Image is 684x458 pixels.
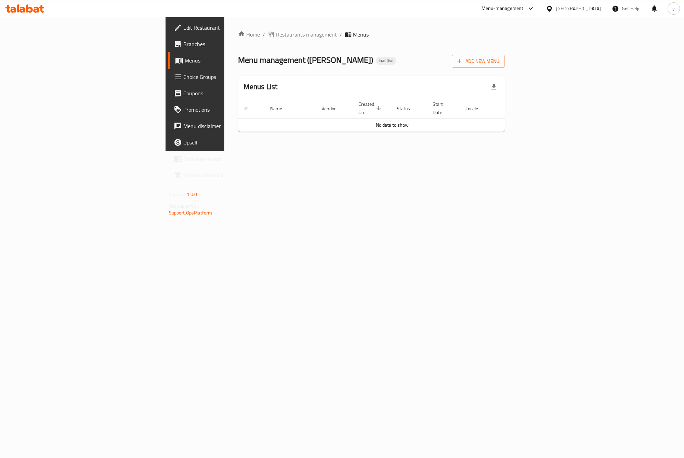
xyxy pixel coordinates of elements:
span: Restaurants management [276,30,337,39]
a: Coupons [168,85,280,101]
button: Add New Menu [452,55,505,68]
span: Add New Menu [457,57,499,66]
span: Grocery Checklist [183,171,274,179]
li: / [340,30,342,39]
span: No data to show [376,121,409,129]
a: Promotions [168,101,280,118]
table: enhanced table [238,98,547,132]
span: Vendor [321,105,345,113]
a: Menus [168,52,280,69]
span: Locale [465,105,487,113]
nav: breadcrumb [238,30,505,39]
span: Created On [358,100,383,116]
a: Edit Restaurant [168,19,280,36]
span: Status [397,105,419,113]
span: Menus [353,30,369,39]
th: Actions [495,98,547,119]
span: Start Date [433,100,452,116]
a: Support.OpsPlatform [169,208,212,217]
span: Coupons [183,89,274,97]
span: Upsell [183,138,274,147]
span: Branches [183,40,274,48]
a: Coverage Report [168,151,280,167]
a: Restaurants management [268,30,337,39]
div: [GEOGRAPHIC_DATA] [556,5,601,12]
a: Choice Groups [168,69,280,85]
span: Edit Restaurant [183,24,274,32]
span: Version: [169,190,186,199]
span: y [672,5,675,12]
span: Menus [185,56,274,65]
span: Menu disclaimer [183,122,274,130]
div: Menu-management [482,4,524,13]
a: Upsell [168,134,280,151]
a: Menu disclaimer [168,118,280,134]
span: ID [244,105,256,113]
span: Inactive [376,58,396,64]
span: Get support on: [169,202,200,210]
a: Grocery Checklist [168,167,280,183]
span: Choice Groups [183,73,274,81]
span: Menu management ( [PERSON_NAME] ) [238,52,373,68]
span: 1.0.0 [187,190,197,199]
h2: Menus List [244,82,278,92]
div: Export file [486,79,502,95]
span: Promotions [183,106,274,114]
span: Coverage Report [183,155,274,163]
a: Branches [168,36,280,52]
span: Name [270,105,291,113]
